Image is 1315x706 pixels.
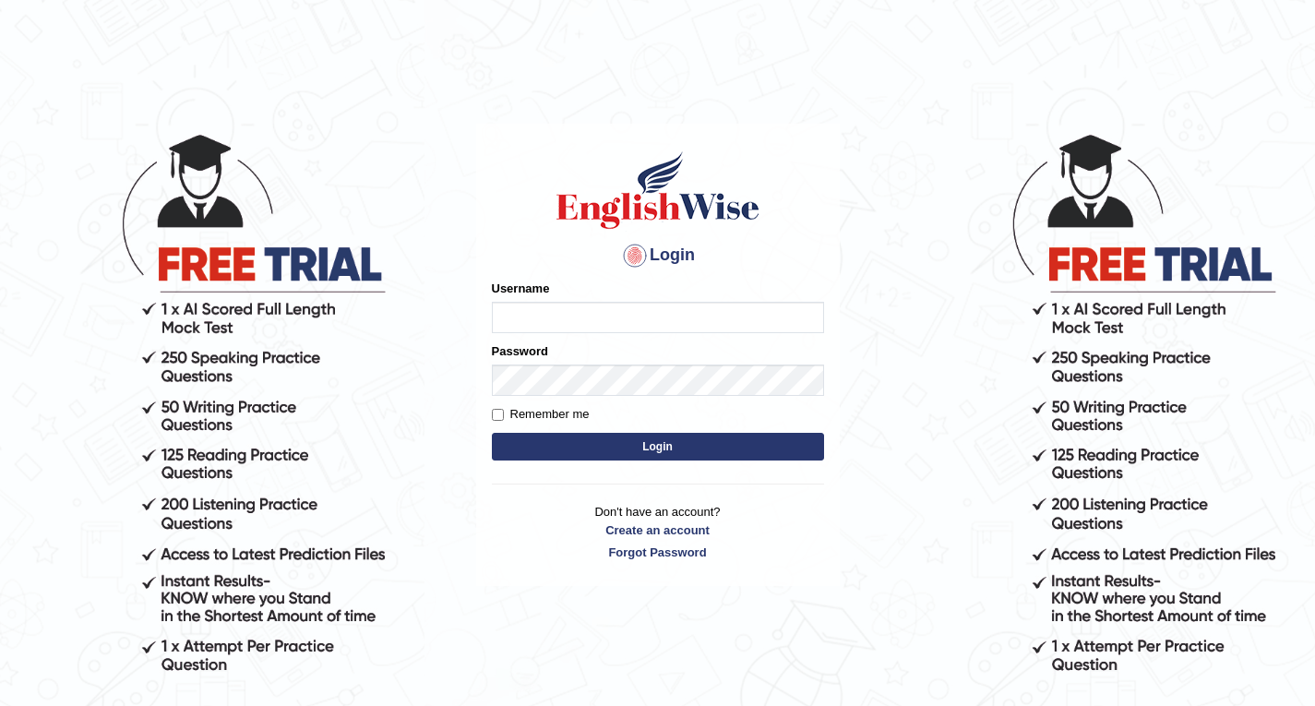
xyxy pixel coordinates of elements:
[492,342,548,360] label: Password
[492,405,590,424] label: Remember me
[553,149,763,232] img: Logo of English Wise sign in for intelligent practice with AI
[492,521,824,539] a: Create an account
[492,241,824,270] h4: Login
[492,544,824,561] a: Forgot Password
[492,433,824,461] button: Login
[492,280,550,297] label: Username
[492,409,504,421] input: Remember me
[492,503,824,560] p: Don't have an account?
